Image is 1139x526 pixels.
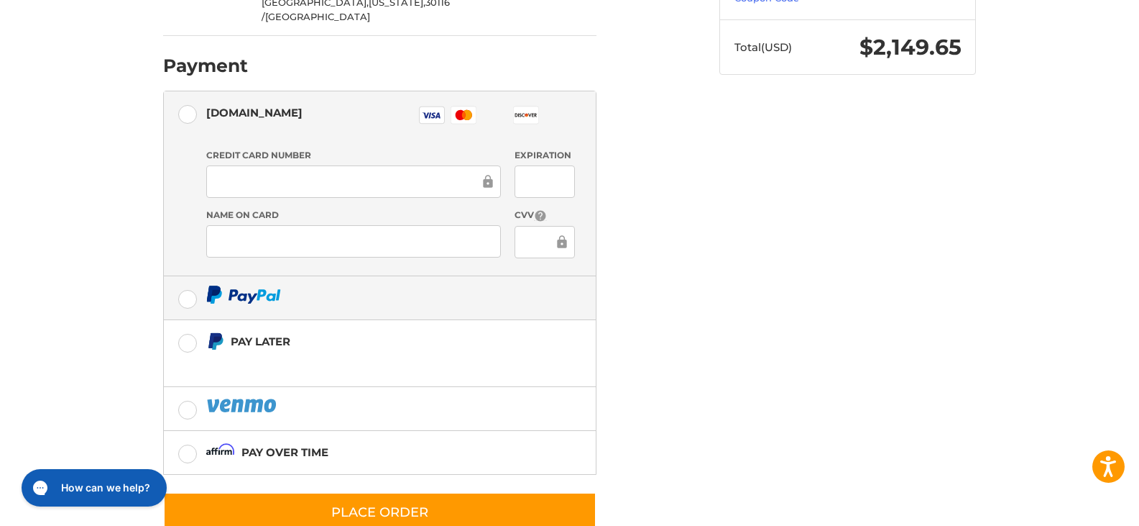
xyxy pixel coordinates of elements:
img: Affirm icon [206,443,235,461]
iframe: PayPal Message 1 [206,356,507,369]
img: Pay Later icon [206,332,224,350]
div: Pay Later [231,330,506,353]
iframe: Gorgias live chat messenger [14,464,171,512]
span: $2,149.65 [859,34,962,60]
span: Total (USD) [734,40,792,54]
label: Expiration [515,149,574,162]
label: Credit Card Number [206,149,501,162]
img: PayPal icon [206,396,280,414]
img: PayPal icon [206,286,281,304]
label: CVV [515,209,574,222]
label: Name on Card [206,209,501,222]
div: Pay over time [241,440,328,464]
div: [DOMAIN_NAME] [206,101,303,124]
span: [GEOGRAPHIC_DATA] [265,11,370,22]
h2: Payment [163,55,248,77]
